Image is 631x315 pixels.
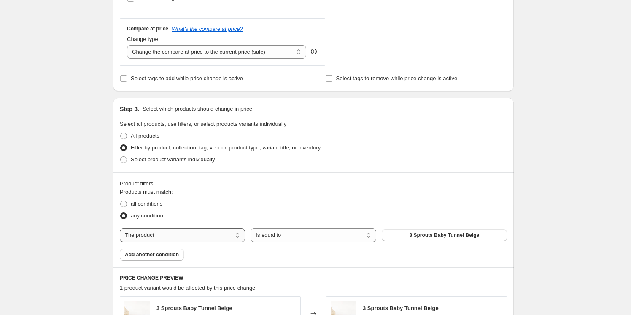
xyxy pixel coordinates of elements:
span: all conditions [131,201,162,207]
p: Select which products should change in price [143,105,252,113]
span: Filter by product, collection, tag, vendor, product type, variant title, or inventory [131,144,321,151]
span: Select all products, use filters, or select products variants individually [120,121,286,127]
div: Product filters [120,179,507,188]
span: Select tags to add while price change is active [131,75,243,81]
button: 3 Sprouts Baby Tunnel Beige [382,229,507,241]
h3: Compare at price [127,25,168,32]
h6: PRICE CHANGE PREVIEW [120,274,507,281]
button: Add another condition [120,249,184,261]
span: Products must match: [120,189,173,195]
button: What's the compare at price? [172,26,243,32]
span: Select tags to remove while price change is active [336,75,458,81]
span: Select product variants individually [131,156,215,163]
span: 3 Sprouts Baby Tunnel Beige [363,305,439,311]
span: 1 product variant would be affected by this price change: [120,285,257,291]
span: Change type [127,36,158,42]
div: help [310,47,318,56]
h2: Step 3. [120,105,139,113]
span: 3 Sprouts Baby Tunnel Beige [156,305,232,311]
span: 3 Sprouts Baby Tunnel Beige [409,232,479,239]
span: any condition [131,212,163,219]
span: Add another condition [125,251,179,258]
span: All products [131,133,159,139]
